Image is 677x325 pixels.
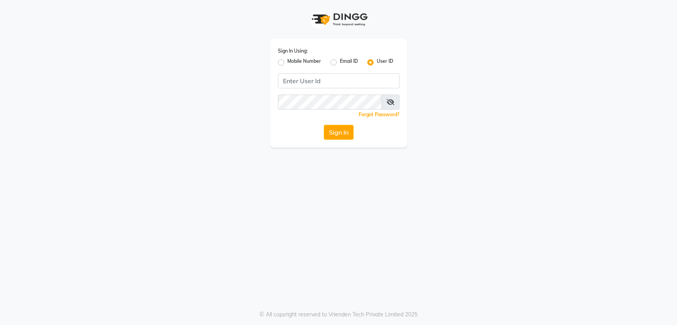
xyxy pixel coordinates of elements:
a: Forgot Password? [359,111,399,117]
label: Sign In Using: [278,47,308,55]
img: logo1.svg [307,8,370,31]
label: User ID [377,58,393,67]
label: Email ID [340,58,358,67]
button: Sign In [324,125,354,140]
input: Username [278,73,399,88]
label: Mobile Number [287,58,321,67]
input: Username [278,95,382,110]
